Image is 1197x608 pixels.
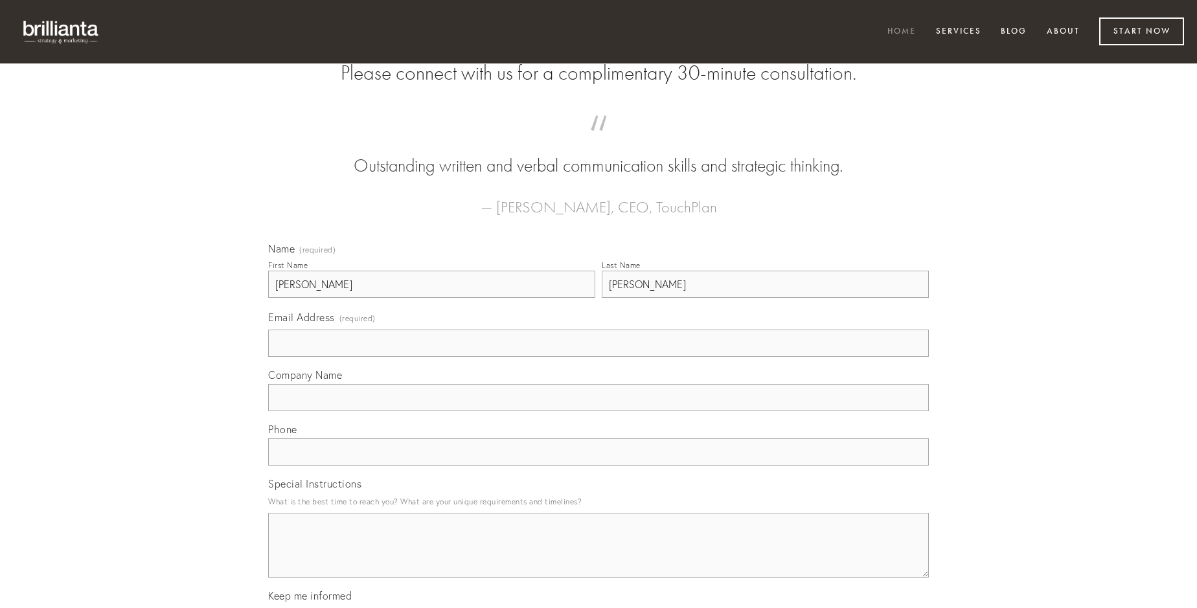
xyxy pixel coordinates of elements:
[928,21,990,43] a: Services
[299,246,336,254] span: (required)
[1099,17,1184,45] a: Start Now
[289,128,908,179] blockquote: Outstanding written and verbal communication skills and strategic thinking.
[1038,21,1088,43] a: About
[268,260,308,270] div: First Name
[268,493,929,510] p: What is the best time to reach you? What are your unique requirements and timelines?
[268,368,342,381] span: Company Name
[268,61,929,85] h2: Please connect with us for a complimentary 30-minute consultation.
[268,589,352,602] span: Keep me informed
[268,242,295,255] span: Name
[339,310,376,327] span: (required)
[268,423,297,436] span: Phone
[289,128,908,153] span: “
[992,21,1035,43] a: Blog
[289,179,908,220] figcaption: — [PERSON_NAME], CEO, TouchPlan
[268,311,335,324] span: Email Address
[602,260,641,270] div: Last Name
[13,13,110,51] img: brillianta - research, strategy, marketing
[268,477,361,490] span: Special Instructions
[879,21,924,43] a: Home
